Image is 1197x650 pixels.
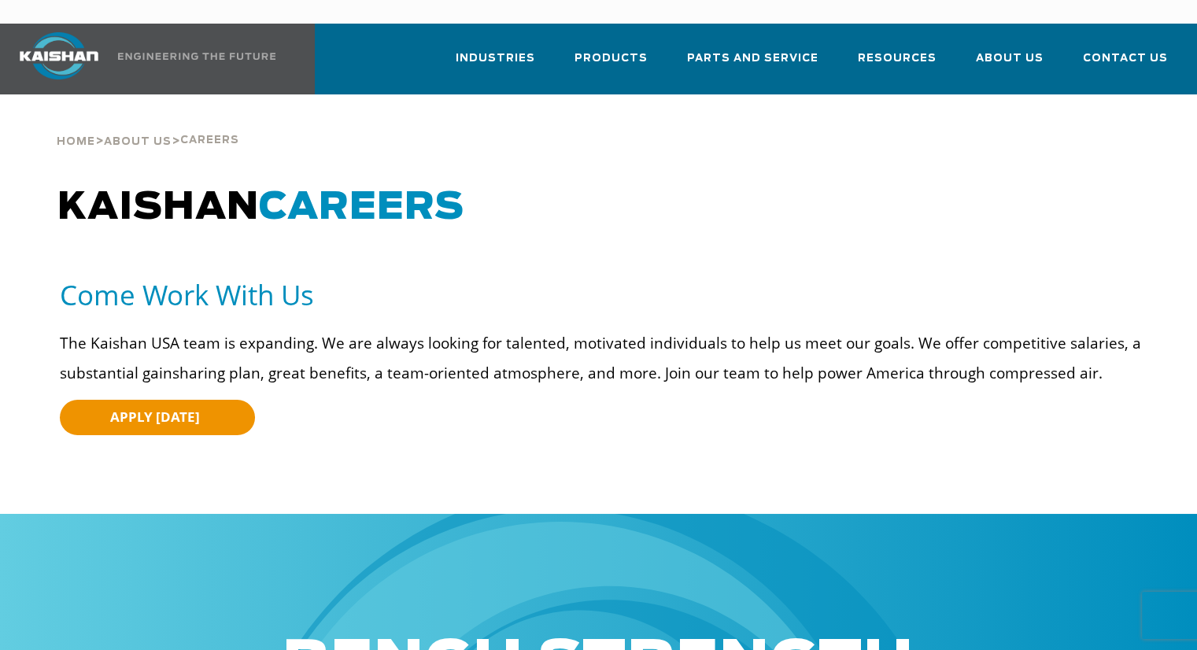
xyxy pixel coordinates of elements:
[976,38,1044,91] a: About Us
[118,53,275,60] img: Engineering the future
[60,277,1149,312] h5: Come Work With Us
[259,189,464,227] span: CAREERS
[60,400,255,435] a: APPLY [DATE]
[1083,38,1168,91] a: Contact Us
[104,137,172,147] span: About Us
[976,50,1044,68] span: About Us
[574,50,648,68] span: Products
[57,137,95,147] span: Home
[57,134,95,148] a: Home
[456,50,535,68] span: Industries
[687,50,818,68] span: Parts and Service
[110,408,200,426] span: APPLY [DATE]
[858,50,937,68] span: Resources
[60,328,1149,388] p: The Kaishan USA team is expanding. We are always looking for talented, motivated individuals to h...
[57,94,239,154] div: > >
[687,38,818,91] a: Parts and Service
[180,135,239,146] span: Careers
[456,38,535,91] a: Industries
[574,38,648,91] a: Products
[104,134,172,148] a: About Us
[858,38,937,91] a: Resources
[57,189,464,227] span: KAISHAN
[1083,50,1168,68] span: Contact Us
